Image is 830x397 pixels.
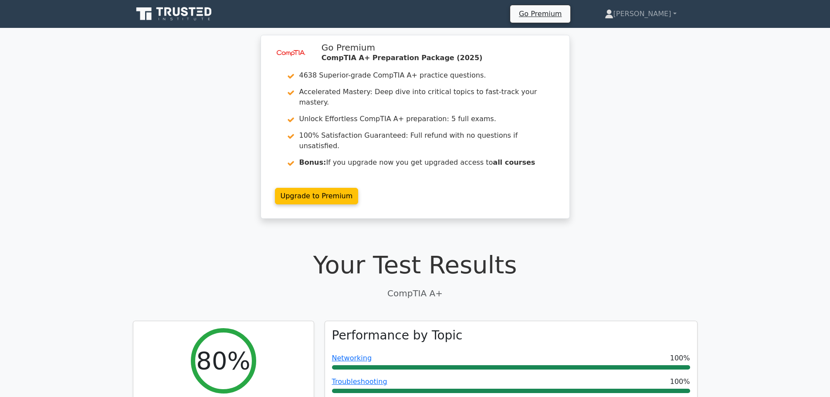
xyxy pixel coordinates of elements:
[332,354,372,362] a: Networking
[332,377,387,386] a: Troubleshooting
[514,8,567,20] a: Go Premium
[133,250,698,279] h1: Your Test Results
[670,353,690,363] span: 100%
[670,377,690,387] span: 100%
[196,346,250,375] h2: 80%
[584,5,698,23] a: [PERSON_NAME]
[133,287,698,300] p: CompTIA A+
[275,188,359,204] a: Upgrade to Premium
[332,328,463,343] h3: Performance by Topic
